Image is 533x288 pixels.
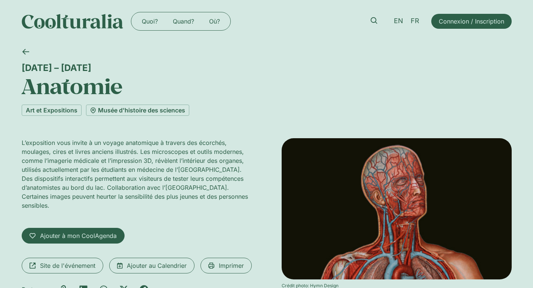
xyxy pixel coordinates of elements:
a: Musée d'histoire des sciences [86,105,189,116]
a: Ajouter au Calendrier [109,258,194,273]
span: Ajouter au Calendrier [127,261,187,270]
p: L’exposition vous invite à un voyage anatomique à travers des écorchés, moulages, cires et livres... [22,138,252,210]
a: EN [390,16,407,27]
span: EN [394,17,403,25]
nav: Menu [134,15,227,27]
a: Art et Expositions [22,105,82,116]
a: Quand? [165,15,202,27]
span: Ajouter à mon CoolAgenda [40,231,117,240]
a: FR [407,16,423,27]
a: Où? [202,15,227,27]
a: Site de l'événement [22,258,103,273]
h1: Anatomie [22,73,512,99]
span: Connexion / Inscription [439,17,504,26]
div: [DATE] – [DATE] [22,62,512,73]
span: Imprimer [219,261,244,270]
span: Site de l'événement [40,261,95,270]
a: Ajouter à mon CoolAgenda [22,228,125,244]
span: FR [411,17,419,25]
a: Connexion / Inscription [431,14,512,29]
img: Coolturalia - Anatomie [282,138,512,279]
a: Imprimer [200,258,252,273]
a: Quoi? [134,15,165,27]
